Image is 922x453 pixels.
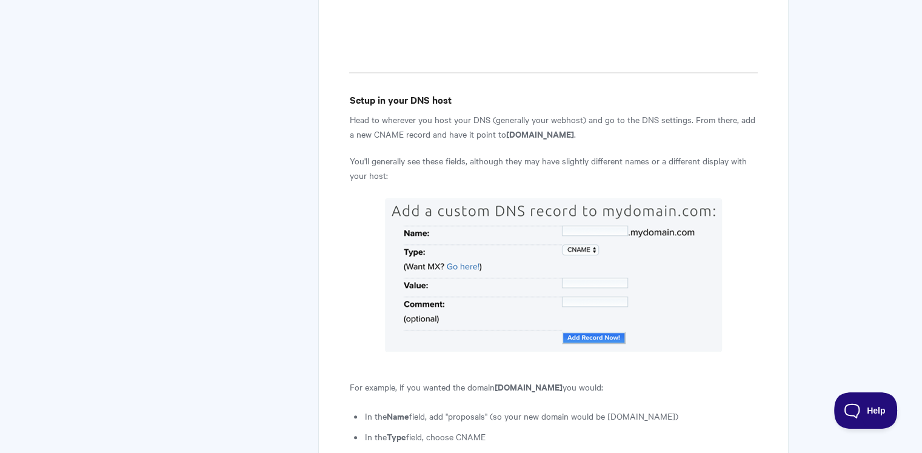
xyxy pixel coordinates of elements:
img: A sample CNAME record form with no data entered [385,198,722,352]
strong: [DOMAIN_NAME] [494,380,562,393]
p: For example, if you wanted the domain you would: [349,380,757,394]
h4: Setup in your DNS host [349,92,757,107]
li: In the field, choose CNAME [364,429,757,444]
li: In the field, add "proposals" (so your new domain would be [DOMAIN_NAME]) [364,409,757,423]
p: You'll generally see these fields, although they may have slightly different names or a different... [349,153,757,183]
strong: Type [386,430,406,443]
strong: [DOMAIN_NAME] [506,127,573,140]
strong: Name [386,409,409,422]
iframe: Toggle Customer Support [834,392,898,429]
p: Head to wherever you host your DNS (generally your webhost) and go to the DNS settings. From ther... [349,112,757,141]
